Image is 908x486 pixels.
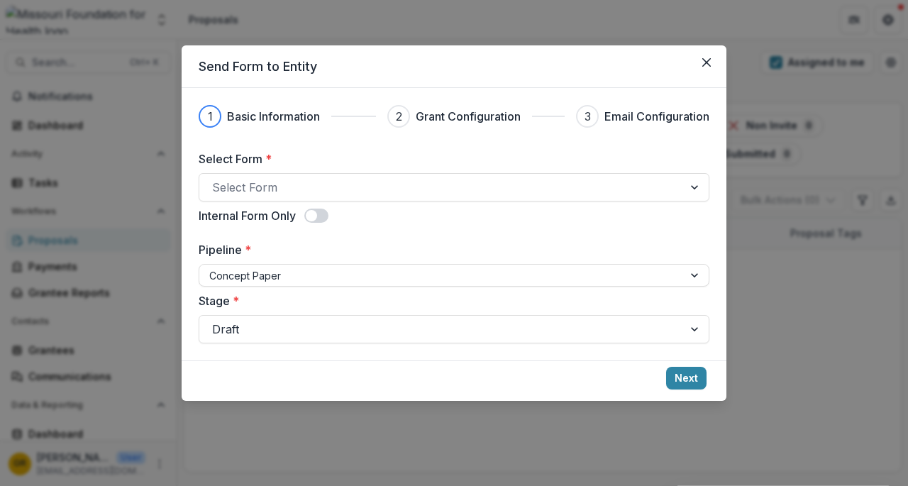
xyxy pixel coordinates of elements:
div: 3 [585,108,591,125]
header: Send Form to Entity [182,45,726,88]
h3: Basic Information [227,108,320,125]
h3: Email Configuration [604,108,709,125]
h3: Grant Configuration [416,108,521,125]
label: Select Form [199,150,701,167]
div: Progress [199,105,709,128]
button: Next [666,367,707,390]
label: Stage [199,292,701,309]
label: Pipeline [199,241,701,258]
div: 2 [396,108,402,125]
div: 1 [208,108,213,125]
label: Internal Form Only [199,207,296,224]
button: Close [695,51,718,74]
